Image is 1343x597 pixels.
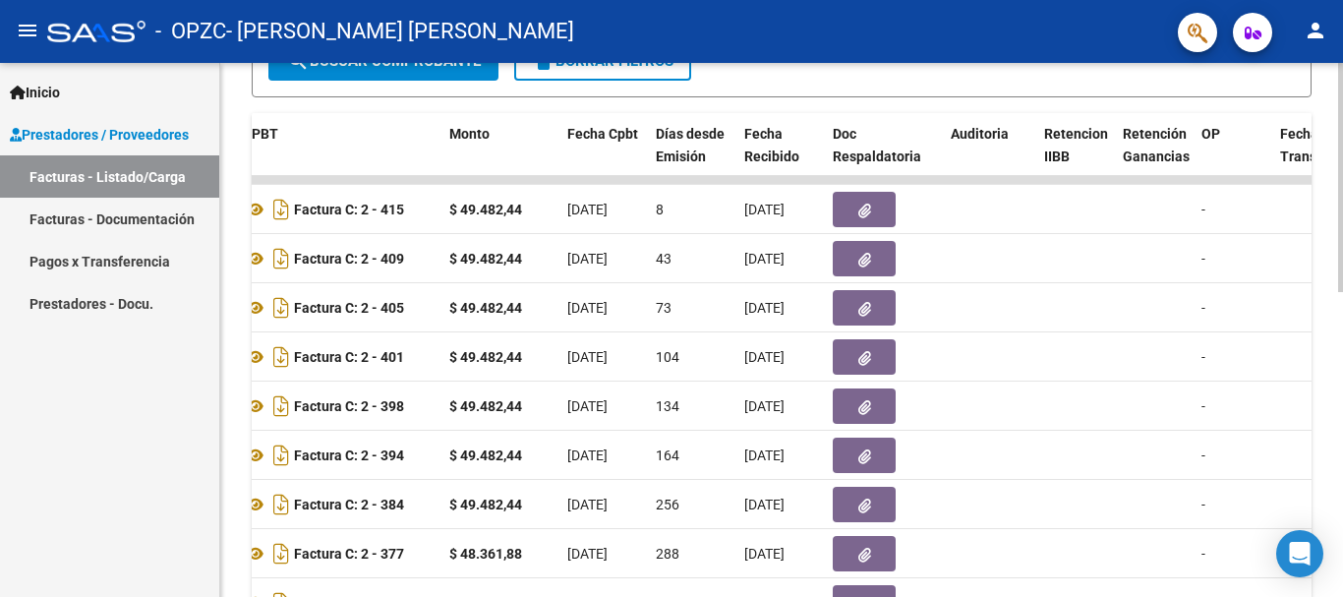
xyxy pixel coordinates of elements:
[656,398,679,414] span: 134
[268,292,294,324] i: Descargar documento
[744,202,785,217] span: [DATE]
[744,300,785,316] span: [DATE]
[656,546,679,562] span: 288
[656,448,679,463] span: 164
[567,202,608,217] span: [DATE]
[294,448,404,463] strong: Factura C: 2 - 394
[1201,546,1205,562] span: -
[1201,497,1205,512] span: -
[833,126,921,164] span: Doc Respaldatoria
[294,497,404,512] strong: Factura C: 2 - 384
[744,448,785,463] span: [DATE]
[744,497,785,512] span: [DATE]
[268,440,294,471] i: Descargar documento
[1036,113,1115,200] datatable-header-cell: Retencion IIBB
[449,398,522,414] strong: $ 49.482,44
[1201,202,1205,217] span: -
[449,126,490,142] span: Monto
[155,10,226,53] span: - OPZC
[268,194,294,225] i: Descargar documento
[744,546,785,562] span: [DATE]
[656,497,679,512] span: 256
[567,448,608,463] span: [DATE]
[10,82,60,103] span: Inicio
[567,546,608,562] span: [DATE]
[951,126,1009,142] span: Auditoria
[294,398,404,414] strong: Factura C: 2 - 398
[825,113,943,200] datatable-header-cell: Doc Respaldatoria
[567,251,608,267] span: [DATE]
[532,52,673,70] span: Borrar Filtros
[1276,530,1323,577] div: Open Intercom Messenger
[10,124,189,146] span: Prestadores / Proveedores
[567,300,608,316] span: [DATE]
[1304,19,1327,42] mat-icon: person
[243,126,278,142] span: CPBT
[656,251,671,267] span: 43
[648,113,736,200] datatable-header-cell: Días desde Emisión
[441,113,559,200] datatable-header-cell: Monto
[449,546,522,562] strong: $ 48.361,88
[449,349,522,365] strong: $ 49.482,44
[449,202,522,217] strong: $ 49.482,44
[235,113,441,200] datatable-header-cell: CPBT
[449,497,522,512] strong: $ 49.482,44
[268,390,294,422] i: Descargar documento
[449,300,522,316] strong: $ 49.482,44
[268,538,294,569] i: Descargar documento
[744,398,785,414] span: [DATE]
[294,349,404,365] strong: Factura C: 2 - 401
[1194,113,1272,200] datatable-header-cell: OP
[744,349,785,365] span: [DATE]
[1201,398,1205,414] span: -
[567,398,608,414] span: [DATE]
[268,489,294,520] i: Descargar documento
[1201,251,1205,267] span: -
[943,113,1036,200] datatable-header-cell: Auditoria
[449,448,522,463] strong: $ 49.482,44
[449,251,522,267] strong: $ 49.482,44
[294,251,404,267] strong: Factura C: 2 - 409
[1201,349,1205,365] span: -
[656,349,679,365] span: 104
[16,19,39,42] mat-icon: menu
[294,202,404,217] strong: Factura C: 2 - 415
[294,300,404,316] strong: Factura C: 2 - 405
[656,126,725,164] span: Días desde Emisión
[1115,113,1194,200] datatable-header-cell: Retención Ganancias
[1201,300,1205,316] span: -
[656,202,664,217] span: 8
[1044,126,1108,164] span: Retencion IIBB
[744,251,785,267] span: [DATE]
[268,341,294,373] i: Descargar documento
[226,10,574,53] span: - [PERSON_NAME] [PERSON_NAME]
[1201,448,1205,463] span: -
[1123,126,1190,164] span: Retención Ganancias
[294,546,404,562] strong: Factura C: 2 - 377
[567,349,608,365] span: [DATE]
[1201,126,1220,142] span: OP
[559,113,648,200] datatable-header-cell: Fecha Cpbt
[567,126,638,142] span: Fecha Cpbt
[736,113,825,200] datatable-header-cell: Fecha Recibido
[744,126,799,164] span: Fecha Recibido
[567,497,608,512] span: [DATE]
[268,243,294,274] i: Descargar documento
[656,300,671,316] span: 73
[286,52,481,70] span: Buscar Comprobante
